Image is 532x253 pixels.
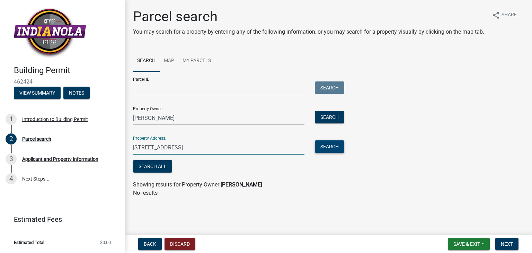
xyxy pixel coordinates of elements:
span: Estimated Total [14,240,44,245]
wm-modal-confirm: Notes [63,90,90,96]
span: Save & Exit [453,241,480,247]
span: Next [501,241,513,247]
button: Search [315,111,344,123]
div: Parcel search [22,137,51,141]
button: Search [315,81,344,94]
a: My Parcels [178,50,215,72]
span: Back [144,241,156,247]
button: Discard [165,238,195,250]
button: Save & Exit [448,238,490,250]
span: Share [502,11,517,19]
a: Estimated Fees [6,212,114,226]
img: City of Indianola, Iowa [14,7,86,58]
span: 462424 [14,78,111,85]
button: shareShare [486,8,522,22]
div: 3 [6,154,17,165]
h4: Building Permit [14,66,119,76]
p: No results [133,189,524,197]
div: 1 [6,114,17,125]
button: Back [138,238,162,250]
button: Search [315,140,344,153]
div: Showing results for Property Owner: [133,181,524,189]
strong: [PERSON_NAME] [221,181,262,188]
wm-modal-confirm: Summary [14,90,61,96]
i: share [492,11,500,19]
button: View Summary [14,87,61,99]
div: Introduction to Building Permit [22,117,88,122]
div: 4 [6,173,17,184]
button: Notes [63,87,90,99]
h1: Parcel search [133,8,484,25]
div: 2 [6,133,17,145]
a: Search [133,50,160,72]
a: Map [160,50,178,72]
button: Next [495,238,518,250]
div: Applicant and Property Information [22,157,98,162]
button: Search All [133,160,172,173]
p: You may search for a property by entering any of the following information, or you may search for... [133,28,484,36]
span: $0.00 [100,240,111,245]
